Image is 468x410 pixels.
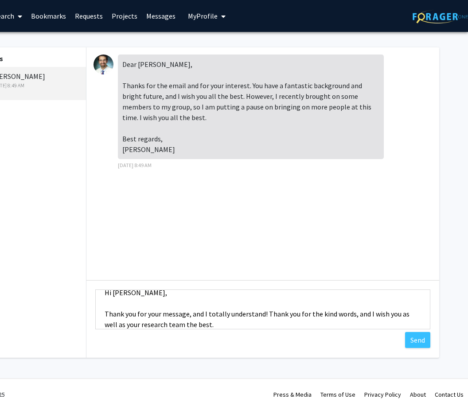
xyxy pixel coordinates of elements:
a: Terms of Use [320,390,355,398]
textarea: Message [95,289,430,329]
a: Projects [107,0,142,31]
span: [DATE] 8:49 AM [118,162,152,168]
button: Send [405,332,430,348]
span: My Profile [188,12,218,20]
a: About [410,390,426,398]
a: Privacy Policy [364,390,401,398]
a: Messages [142,0,180,31]
iframe: Chat [7,370,38,403]
img: Yannis Paulus [94,55,113,74]
a: Contact Us [435,390,464,398]
a: Bookmarks [27,0,70,31]
div: Dear [PERSON_NAME], Thanks for the email and for your interest. You have a fantastic background a... [118,55,384,159]
a: Press & Media [273,390,312,398]
img: ForagerOne Logo [413,10,468,23]
a: Requests [70,0,107,31]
